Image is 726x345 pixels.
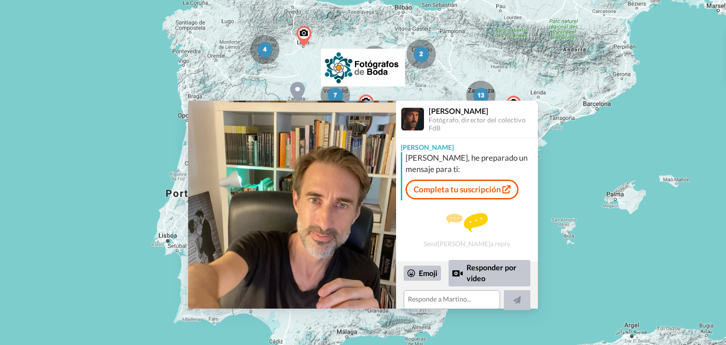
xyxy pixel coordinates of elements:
[396,138,538,152] div: [PERSON_NAME]
[406,180,519,199] a: Completa tu suscripción
[429,106,537,115] div: [PERSON_NAME]
[401,108,424,130] img: Profile Image
[446,213,488,232] img: message.svg
[449,260,530,286] div: Responder por video
[404,266,441,281] div: Emoji
[406,152,536,175] div: [PERSON_NAME], he preparado un mensaje para ti:
[188,101,396,309] img: e299484a-44b7-4e7d-97ad-c035aff260d5-thumb.jpg
[429,116,537,132] div: Fotógrafo, director del colectivo FdB
[396,204,538,257] div: Send [PERSON_NAME] a reply.
[321,49,405,86] img: logo
[452,267,463,279] div: Reply by Video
